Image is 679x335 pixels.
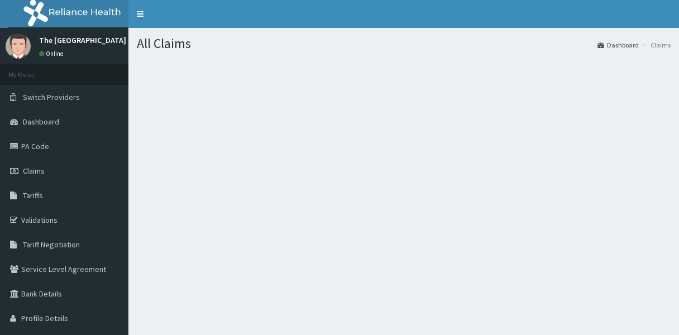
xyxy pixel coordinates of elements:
[23,190,43,200] span: Tariffs
[23,92,80,102] span: Switch Providers
[23,240,80,250] span: Tariff Negotiation
[6,33,31,59] img: User Image
[640,40,671,50] li: Claims
[39,50,66,58] a: Online
[597,40,639,50] a: Dashboard
[39,36,126,44] p: The [GEOGRAPHIC_DATA]
[137,36,671,51] h1: All Claims
[23,166,45,176] span: Claims
[23,117,59,127] span: Dashboard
